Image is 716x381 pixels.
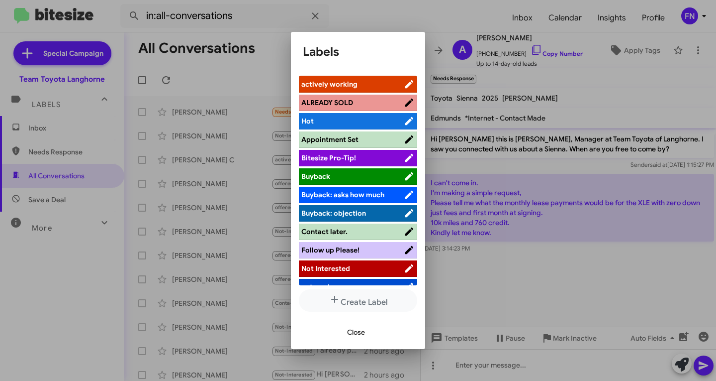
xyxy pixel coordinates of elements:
[301,282,334,291] span: not ready
[303,44,413,60] h1: Labels
[301,246,359,254] span: Follow up Please!
[339,323,373,341] button: Close
[301,209,366,218] span: Buyback: objection
[301,190,384,199] span: Buyback: asks how much
[301,153,356,162] span: Bitesize Pro-Tip!
[301,264,350,273] span: Not Interested
[301,98,353,107] span: ALREADY SOLD
[347,323,365,341] span: Close
[301,80,358,89] span: actively working
[301,172,330,181] span: Buyback
[301,227,348,236] span: Contact later.
[301,135,358,144] span: Appointment Set
[301,117,314,126] span: Hot
[299,289,417,312] button: Create Label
